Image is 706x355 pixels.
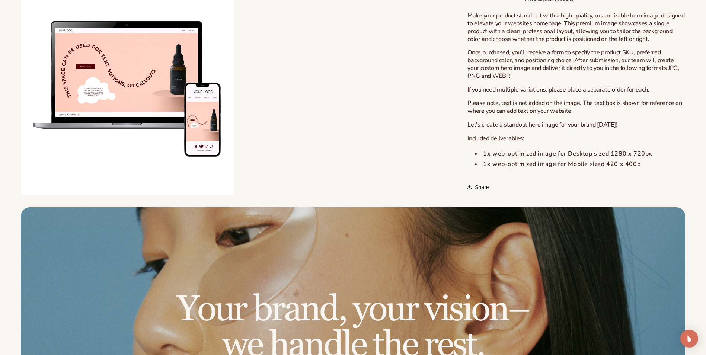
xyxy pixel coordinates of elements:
[467,121,685,129] p: Let’s create a standout hero image for your brand [DATE]!
[467,86,685,94] p: If you need multiple variations, please place a separate order for each.
[475,148,685,159] li: 1x web-optimized image for Desktop sized 1280 x 720px
[467,135,685,143] p: Included deliverables:
[467,99,685,115] p: Please note, text is not added on the image. The text box is shown for reference on where you can...
[467,179,491,195] button: Share
[475,159,685,170] li: 1x web-optimized image for Mobile sized 420 x 400p
[467,49,685,80] p: Once purchased, you’ll receive a form to specify the product SKU, preferred background color, and...
[680,330,698,348] div: Open Intercom Messenger
[467,12,685,43] p: Make your product stand out with a high-quality, customizable hero image designed to elevate your...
